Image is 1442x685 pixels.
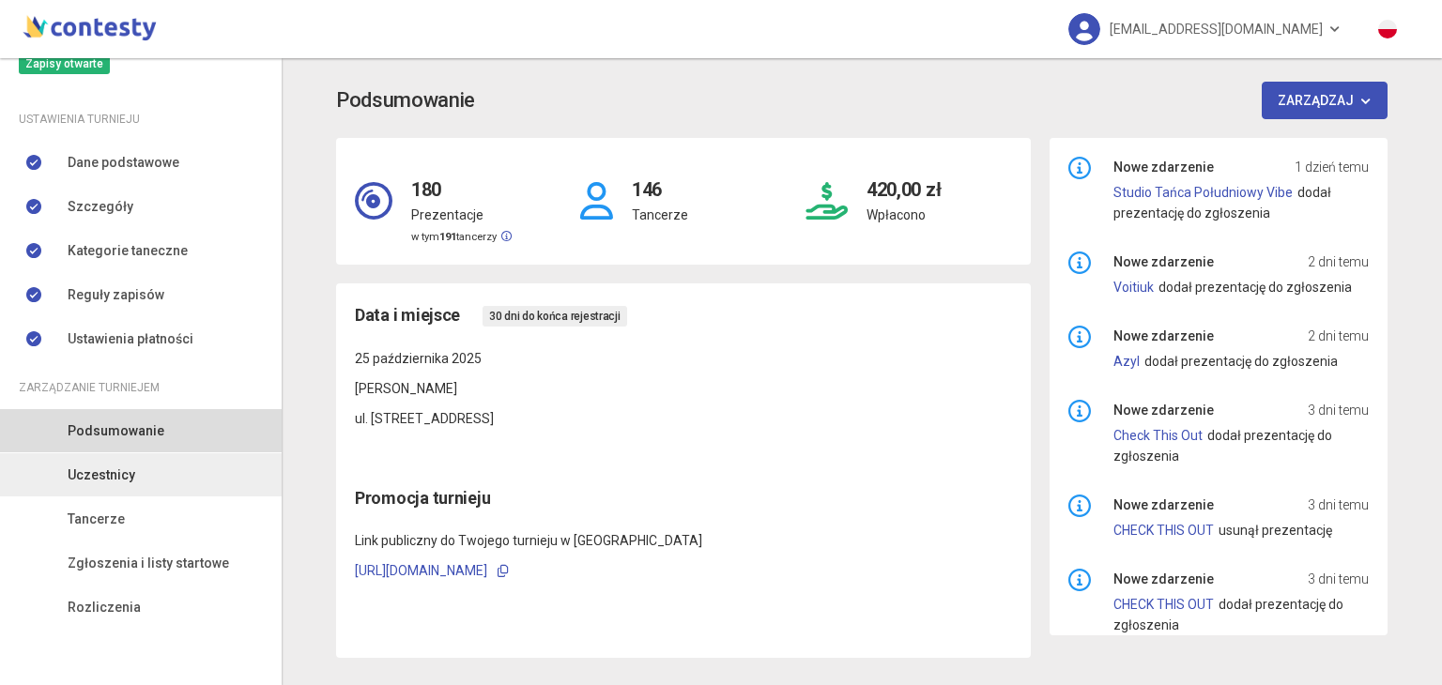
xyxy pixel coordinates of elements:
[632,205,688,225] p: Tancerze
[1308,251,1369,272] span: 2 dni temu
[19,109,263,129] div: Ustawienia turnieju
[1158,280,1352,295] span: dodał prezentację do zgłoszenia
[19,53,110,74] span: Zapisy otwarte
[68,152,179,173] span: Dane podstawowe
[1113,157,1214,177] span: Nowe zdarzenie
[1113,354,1140,369] a: Azyl
[355,563,487,578] a: [URL][DOMAIN_NAME]
[1068,251,1091,274] img: info
[411,231,512,243] small: w tym tancerzy
[68,240,188,261] span: Kategorie taneczne
[1068,569,1091,591] img: info
[336,84,475,117] h3: Podsumowanie
[355,530,1012,551] p: Link publiczny do Twojego turnieju w [GEOGRAPHIC_DATA]
[1113,597,1343,632] span: dodał prezentację do zgłoszenia
[1308,569,1369,589] span: 3 dni temu
[1113,569,1214,589] span: Nowe zdarzenie
[1068,400,1091,422] img: info
[1308,326,1369,346] span: 2 dni temu
[1113,326,1214,346] span: Nowe zdarzenie
[68,509,125,529] span: Tancerze
[1113,280,1154,295] a: Voitiuk
[1113,428,1332,464] span: dodał prezentację do zgłoszenia
[68,196,133,217] span: Szczegóły
[355,302,460,328] span: Data i miejsce
[336,82,1388,119] app-title: Podsumowanie
[68,420,164,441] span: Podsumowanie
[1219,523,1332,538] span: usunął prezentację
[68,464,135,485] span: Uczestnicy
[1068,157,1091,179] img: info
[867,157,941,205] h4: 420,00 zł
[1295,157,1369,177] span: 1 dzień temu
[1068,495,1091,517] img: info
[68,597,141,617] span: Rozliczenia
[411,205,512,225] p: Prezentacje
[68,284,164,305] span: Reguły zapisów
[1113,251,1214,272] span: Nowe zdarzenie
[1068,326,1091,348] img: info
[1113,597,1214,612] a: CHECK THIS OUT
[1144,354,1338,369] span: dodał prezentację do zgłoszenia
[355,378,1012,399] p: [PERSON_NAME]
[1308,495,1369,515] span: 3 dni temu
[19,377,160,398] span: Zarządzanie turniejem
[1308,400,1369,420] span: 3 dni temu
[439,231,456,243] strong: 191
[355,408,1012,429] p: ul. [STREET_ADDRESS]
[632,157,688,205] h4: 146
[867,205,941,225] p: Wpłacono
[1113,523,1214,538] a: CHECK THIS OUT
[68,328,193,349] span: Ustawienia płatności
[483,306,627,327] span: 30 dni do końca rejestracji
[355,351,482,366] span: 25 października 2025
[355,488,490,508] span: Promocja turnieju
[1113,185,1293,200] a: Studio Tańca Południowy Vibe
[68,553,229,573] span: Zgłoszenia i listy startowe
[1113,495,1214,515] span: Nowe zdarzenie
[1113,428,1203,443] a: Check This Out
[1262,82,1388,119] button: Zarządzaj
[1110,9,1323,49] span: [EMAIL_ADDRESS][DOMAIN_NAME]
[1113,400,1214,420] span: Nowe zdarzenie
[411,157,512,205] h4: 180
